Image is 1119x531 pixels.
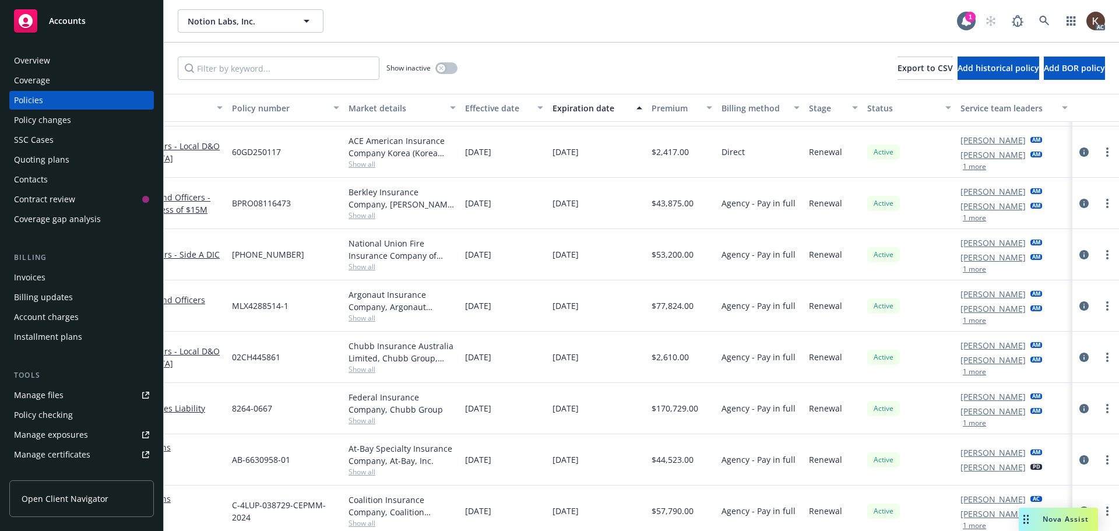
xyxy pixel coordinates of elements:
span: Show all [349,467,456,477]
a: more [1100,196,1114,210]
a: Search [1033,9,1056,33]
span: [DATE] [465,146,491,158]
a: Switch app [1060,9,1083,33]
button: 1 more [963,214,986,221]
div: 1 [965,12,976,22]
a: [PERSON_NAME] [960,185,1026,198]
span: BPRO08116473 [232,197,291,209]
span: Agency - Pay in full [722,402,796,414]
div: Market details [349,102,443,114]
span: Accounts [49,16,86,26]
div: Policies [14,91,43,110]
span: $53,200.00 [652,248,694,261]
a: Report a Bug [1006,9,1029,33]
span: Renewal [809,146,842,158]
button: Add historical policy [958,57,1039,80]
span: Agency - Pay in full [722,197,796,209]
a: [PERSON_NAME] [960,508,1026,520]
a: more [1100,504,1114,518]
a: [PERSON_NAME] [960,493,1026,505]
button: Effective date [460,94,548,122]
div: At-Bay Specialty Insurance Company, At-Bay, Inc. [349,442,456,467]
span: [DATE] [465,351,491,363]
span: Open Client Navigator [22,493,108,505]
span: Renewal [809,402,842,414]
span: [DATE] [465,505,491,517]
a: more [1100,145,1114,159]
button: Nova Assist [1019,508,1098,531]
div: Manage certificates [14,445,90,464]
div: Billing updates [14,288,73,307]
a: Coverage [9,71,154,90]
a: Manage exposures [9,425,154,444]
a: Manage certificates [9,445,154,464]
a: Policy checking [9,406,154,424]
span: C-4LUP-038729-CEPMM-2024 [232,499,339,523]
a: SSC Cases [9,131,154,149]
span: [DATE] [553,505,579,517]
span: [DATE] [465,402,491,414]
span: Agency - Pay in full [722,505,796,517]
span: Agency - Pay in full [722,351,796,363]
span: [DATE] [553,300,579,312]
span: Show all [349,313,456,323]
div: Argonaut Insurance Company, Argonaut Insurance Company (Argo), CRC Group [349,289,456,313]
span: Export to CSV [898,62,953,73]
div: SSC Cases [14,131,54,149]
span: Renewal [809,453,842,466]
span: $2,417.00 [652,146,689,158]
span: Show all [349,416,456,425]
span: Show all [349,518,456,528]
a: [PERSON_NAME] [960,251,1026,263]
img: photo [1086,12,1105,30]
button: 1 more [963,522,986,529]
span: Renewal [809,300,842,312]
span: [DATE] [553,453,579,466]
a: Overview [9,51,154,70]
span: Active [872,147,895,157]
span: Renewal [809,248,842,261]
button: 1 more [963,420,986,427]
button: 1 more [963,317,986,324]
span: Agency - Pay in full [722,453,796,466]
span: Active [872,198,895,209]
a: Billing updates [9,288,154,307]
a: Account charges [9,308,154,326]
a: [PERSON_NAME] [960,391,1026,403]
a: more [1100,402,1114,416]
a: [PERSON_NAME] [960,339,1026,351]
a: Invoices [9,268,154,287]
span: Active [872,352,895,363]
button: Expiration date [548,94,647,122]
input: Filter by keyword... [178,57,379,80]
span: Show all [349,159,456,169]
a: Manage files [9,386,154,405]
a: circleInformation [1077,299,1091,313]
div: Berkley Insurance Company, [PERSON_NAME] Corporation, CRC Group [349,186,456,210]
div: Federal Insurance Company, Chubb Group [349,391,456,416]
div: Tools [9,370,154,381]
a: Start snowing [979,9,1002,33]
a: Installment plans [9,328,154,346]
a: Accounts [9,5,154,37]
a: [PERSON_NAME] [960,461,1026,473]
span: Show all [349,210,456,220]
a: more [1100,299,1114,313]
a: Policies [9,91,154,110]
a: [PERSON_NAME] [960,405,1026,417]
span: $170,729.00 [652,402,698,414]
a: circleInformation [1077,145,1091,159]
div: Status [867,102,938,114]
button: Billing method [717,94,804,122]
div: Contacts [14,170,48,189]
div: Effective date [465,102,530,114]
button: Add BOR policy [1044,57,1105,80]
div: Manage exposures [14,425,88,444]
span: Renewal [809,351,842,363]
a: [PERSON_NAME] [960,237,1026,249]
div: Quoting plans [14,150,69,169]
a: circleInformation [1077,402,1091,416]
span: 8264-0667 [232,402,272,414]
button: Service team leaders [956,94,1072,122]
span: [DATE] [465,453,491,466]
